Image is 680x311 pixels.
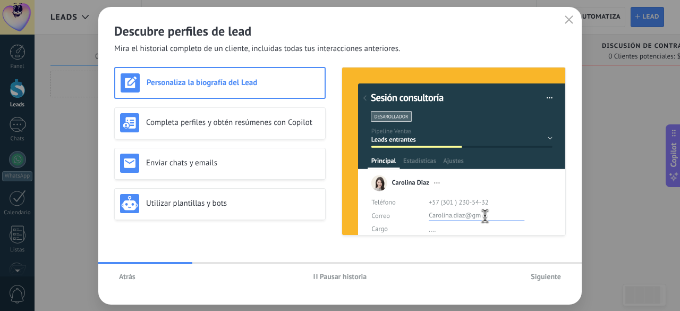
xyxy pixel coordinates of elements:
[114,44,400,54] span: Mira el historial completo de un cliente, incluidas todas tus interacciones anteriores.
[526,268,566,284] button: Siguiente
[320,273,367,280] span: Pausar historia
[146,158,320,168] h3: Enviar chats y emails
[146,198,320,208] h3: Utilizar plantillas y bots
[114,268,140,284] button: Atrás
[309,268,372,284] button: Pausar historia
[147,78,319,88] h3: Personaliza la biografía del Lead
[146,117,320,128] h3: Completa perfiles y obtén resúmenes con Copilot
[114,23,566,39] h2: Descubre perfiles de lead
[119,273,135,280] span: Atrás
[531,273,561,280] span: Siguiente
